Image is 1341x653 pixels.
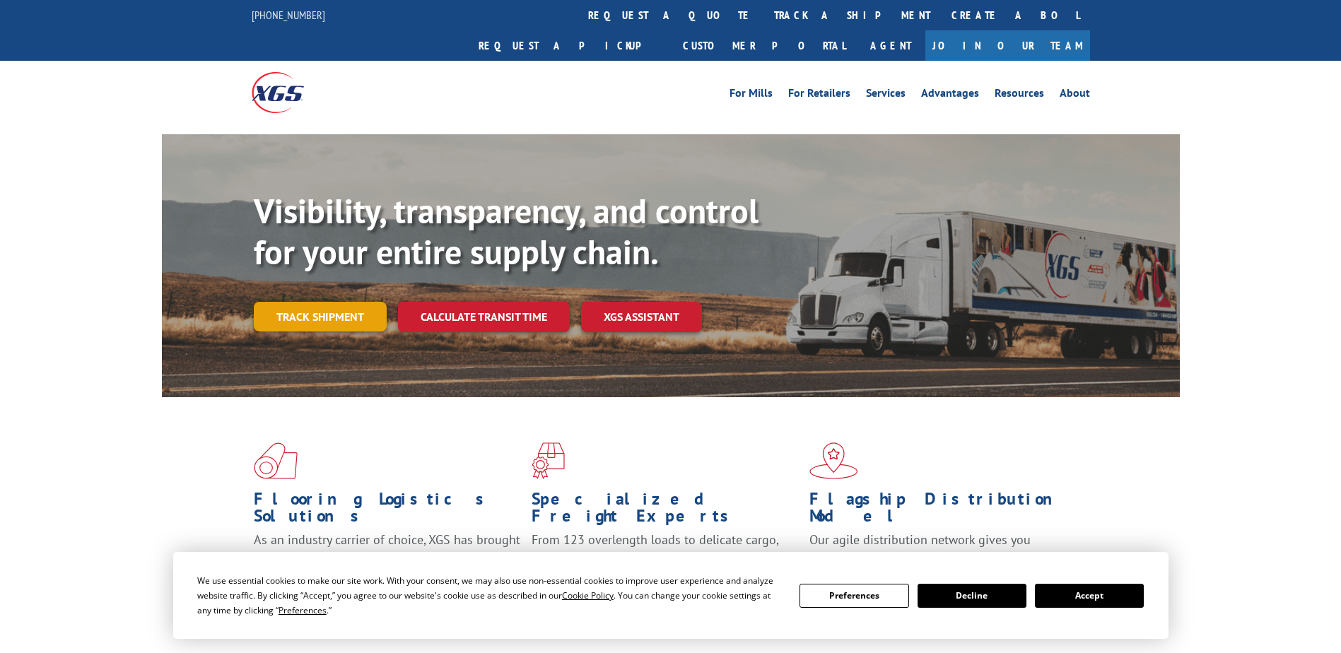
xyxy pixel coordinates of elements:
div: We use essential cookies to make our site work. With your consent, we may also use non-essential ... [197,573,783,618]
h1: Flooring Logistics Solutions [254,490,521,531]
a: Customer Portal [672,30,856,61]
a: Agent [856,30,925,61]
a: [PHONE_NUMBER] [252,8,325,22]
span: Cookie Policy [562,589,614,601]
a: For Mills [730,88,773,103]
img: xgs-icon-flagship-distribution-model-red [809,442,858,479]
a: XGS ASSISTANT [581,302,702,332]
a: For Retailers [788,88,850,103]
span: Our agile distribution network gives you nationwide inventory management on demand. [809,531,1070,565]
div: Cookie Consent Prompt [173,552,1169,639]
a: Resources [995,88,1044,103]
a: Advantages [921,88,979,103]
button: Accept [1035,584,1144,608]
span: Preferences [279,604,327,616]
span: As an industry carrier of choice, XGS has brought innovation and dedication to flooring logistics... [254,531,520,582]
img: xgs-icon-total-supply-chain-intelligence-red [254,442,298,479]
a: Track shipment [254,302,387,331]
a: Request a pickup [468,30,672,61]
h1: Specialized Freight Experts [532,490,799,531]
button: Decline [918,584,1026,608]
h1: Flagship Distribution Model [809,490,1077,531]
button: Preferences [800,584,908,608]
a: About [1060,88,1090,103]
img: xgs-icon-focused-on-flooring-red [532,442,565,479]
a: Calculate transit time [398,302,570,332]
p: From 123 overlength loads to delicate cargo, our experienced staff knows the best way to move you... [532,531,799,594]
b: Visibility, transparency, and control for your entire supply chain. [254,189,759,273]
a: Services [866,88,906,103]
a: Join Our Team [925,30,1090,61]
